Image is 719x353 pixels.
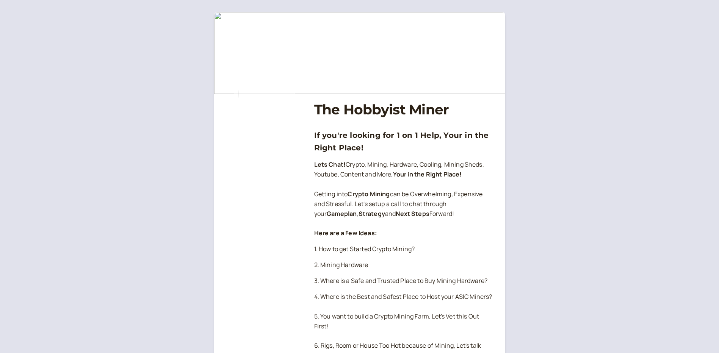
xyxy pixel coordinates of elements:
strong: Crypto Mining [348,190,390,198]
p: 1. How to get Started Crypto Mining? [314,244,493,254]
strong: Your in the Right Place! [393,170,462,178]
p: 2. Mining Hardware [314,260,493,270]
h3: If you're looking for 1 on 1 Help, Your in the Right Place! [314,129,493,154]
strong: Here are a Few Ideas: [314,229,377,237]
h1: The Hobbyist Miner [314,102,493,118]
strong: Lets Chat! [314,160,346,169]
p: 3. Where is a Safe and Trusted Place to Buy Mining Hardware? [314,276,493,286]
strong: Strategy [359,209,385,218]
strong: Gameplan [327,209,357,218]
strong: Next Steps [396,209,429,218]
p: Crypto, Mining, Hardware, Cooling, Mining Sheds, Youtube, Content and More, Getting into can be O... [314,160,493,238]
